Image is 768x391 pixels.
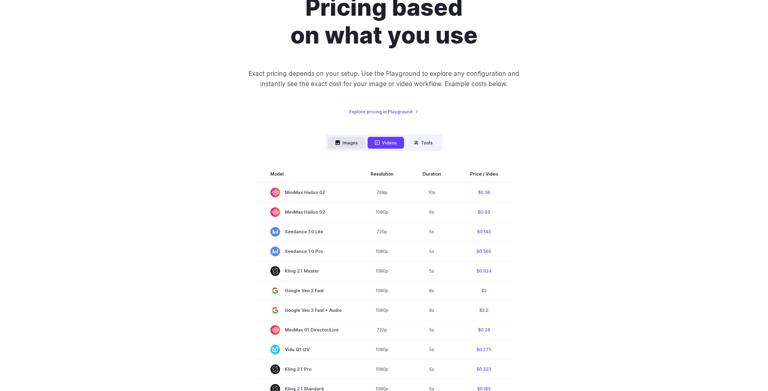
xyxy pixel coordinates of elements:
td: $0.275 [456,340,512,359]
a: Explore pricing in Playground [349,108,419,115]
span: Kling 2.1 Pro [270,364,342,374]
td: $3.2 [456,300,512,320]
td: 1080p [356,281,408,300]
td: 1080p [356,340,408,359]
td: 5s [408,320,456,340]
td: 8s [408,300,456,320]
td: 5s [408,241,456,261]
td: 768p [356,183,408,202]
td: 1080p [356,261,408,281]
p: Exact pricing depends on your setup. Use the Playground to explore any configuration and instantl... [237,69,531,89]
td: $2 [456,281,512,300]
td: $0.28 [456,320,512,340]
span: MiniMax Hailuo 02 [270,207,342,217]
span: Kling 2.1 Master [270,266,342,276]
span: Vidu Q1 I2V [270,345,342,354]
td: $0.565 [456,241,512,261]
th: Resolution [356,166,408,183]
th: Duration [408,166,456,183]
td: 1080p [356,300,408,320]
td: 720p [356,320,408,340]
span: MiniMax 01 Director/Live [270,325,342,335]
td: 1080p [356,241,408,261]
td: $0.323 [456,359,512,379]
td: $0.924 [456,261,512,281]
td: 10s [408,183,456,202]
td: 5s [408,261,456,281]
td: 5s [408,222,456,241]
td: 6s [408,202,456,222]
td: $0.143 [456,222,512,241]
td: $0.56 [456,183,512,202]
span: MiniMax Hailuo 02 [270,188,342,197]
td: 5s [408,340,456,359]
td: 1080p [356,202,408,222]
td: $0.49 [456,202,512,222]
td: 8s [408,281,456,300]
span: Seedance 1.0 Pro [270,247,342,256]
th: Price / Video [456,166,512,183]
button: Tools [406,137,440,149]
td: 1080p [356,359,408,379]
span: Seedance 1.0 Lite [270,227,342,237]
td: 720p [356,222,408,241]
button: Images [328,137,365,149]
span: Google Veo 3 Fast + Audio [270,305,342,315]
span: Google Veo 3 Fast [270,286,342,296]
td: 5s [408,359,456,379]
button: Videos [368,137,404,149]
th: Model [256,166,356,183]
